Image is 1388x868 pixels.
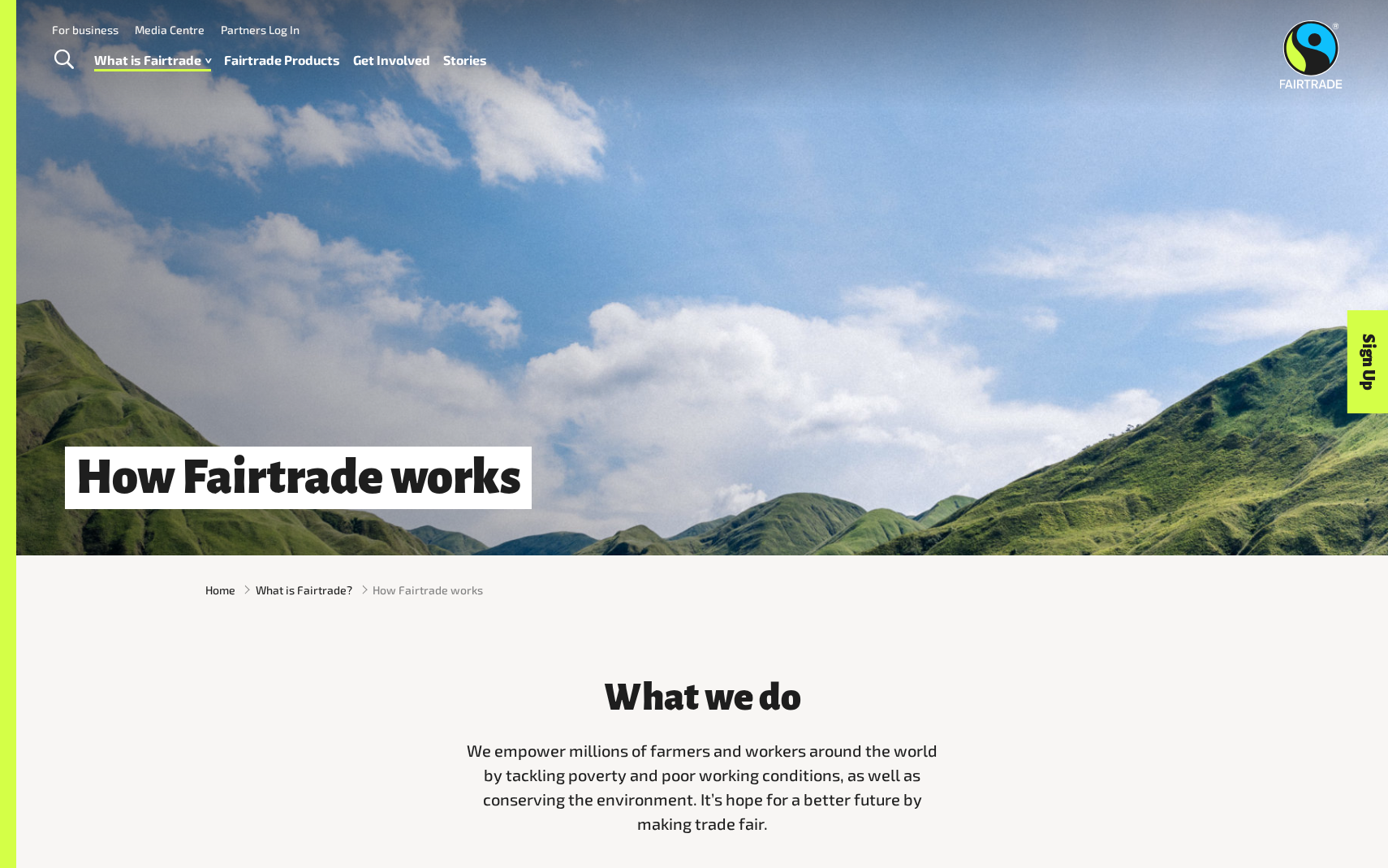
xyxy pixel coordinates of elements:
[205,581,235,598] a: Home
[353,49,430,72] a: Get Involved
[44,40,84,80] a: Toggle Search
[94,49,211,72] a: What is Fairtrade
[221,23,300,37] a: Partners Log In
[373,581,483,598] span: How Fairtrade works
[1280,20,1343,89] img: Fairtrade Australia New Zealand logo
[459,677,946,718] h3: What we do
[65,447,532,509] h1: How Fairtrade works
[256,581,352,598] a: What is Fairtrade?
[135,23,205,37] a: Media Centre
[443,49,487,72] a: Stories
[52,23,119,37] a: For business
[467,741,938,833] span: We empower millions of farmers and workers around the world by tackling poverty and poor working ...
[224,49,340,72] a: Fairtrade Products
